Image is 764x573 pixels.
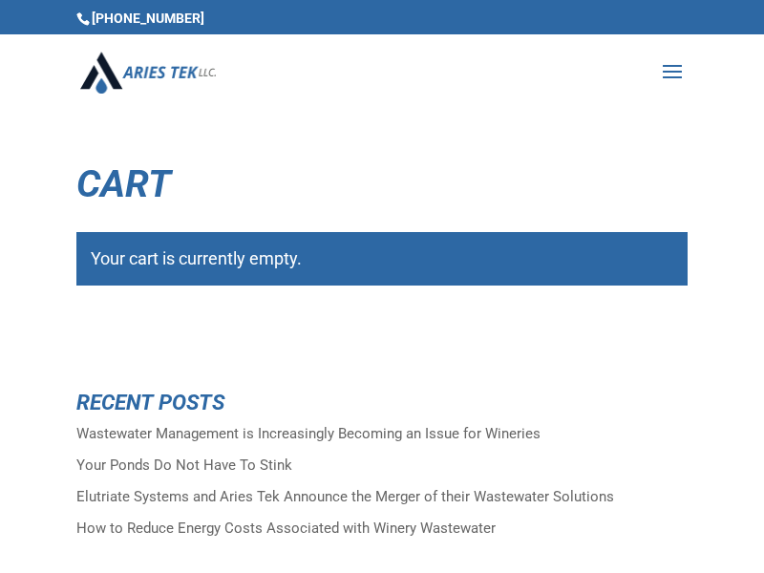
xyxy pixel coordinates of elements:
[76,520,496,537] a: How to Reduce Energy Costs Associated with Winery Wastewater
[76,425,541,442] a: Wastewater Management is Increasingly Becoming an Issue for Wineries
[76,392,688,423] h4: Recent Posts
[76,11,204,26] span: [PHONE_NUMBER]
[76,232,688,286] div: Your cart is currently empty.
[76,456,292,474] a: Your Ponds Do Not Have To Stink
[76,320,244,368] a: Return to shop
[76,488,614,505] a: Elutriate Systems and Aries Tek Announce the Merger of their Wastewater Solutions
[80,52,216,93] img: Aries Tek
[76,165,688,213] h1: Cart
